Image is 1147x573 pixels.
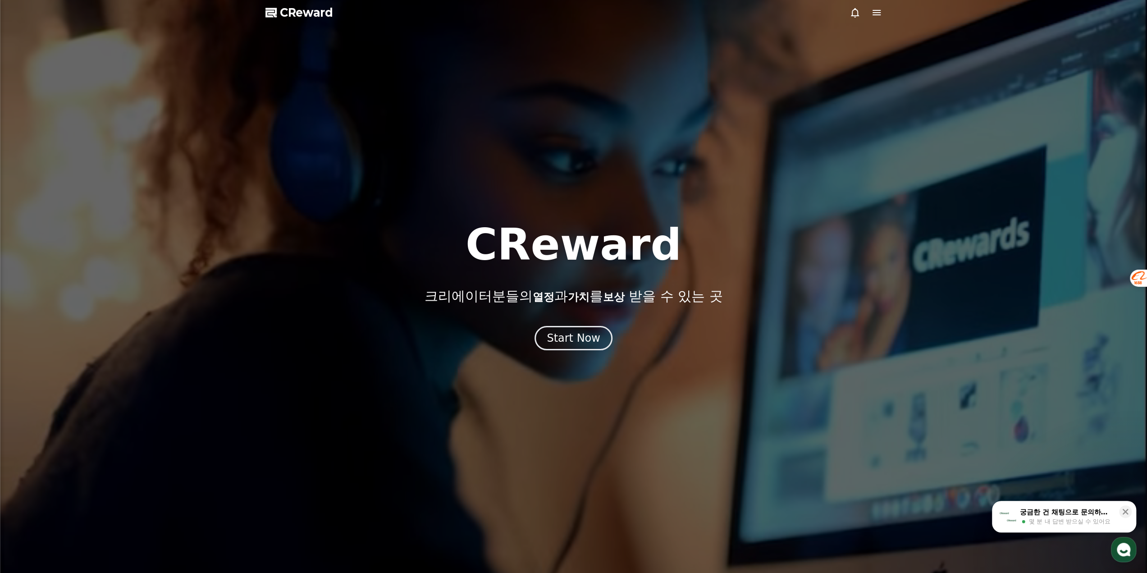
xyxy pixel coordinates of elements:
[532,291,554,303] span: 열정
[116,286,173,308] a: 설정
[567,291,589,303] span: 가치
[535,335,612,344] a: Start Now
[603,291,624,303] span: 보상
[3,286,59,308] a: 홈
[280,5,333,20] span: CReward
[59,286,116,308] a: 대화
[82,300,93,307] span: 대화
[28,299,34,307] span: 홈
[535,326,612,350] button: Start Now
[547,331,600,345] div: Start Now
[139,299,150,307] span: 설정
[424,288,722,304] p: 크리에이터분들의 과 를 받을 수 있는 곳
[265,5,333,20] a: CReward
[466,223,681,266] h1: CReward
